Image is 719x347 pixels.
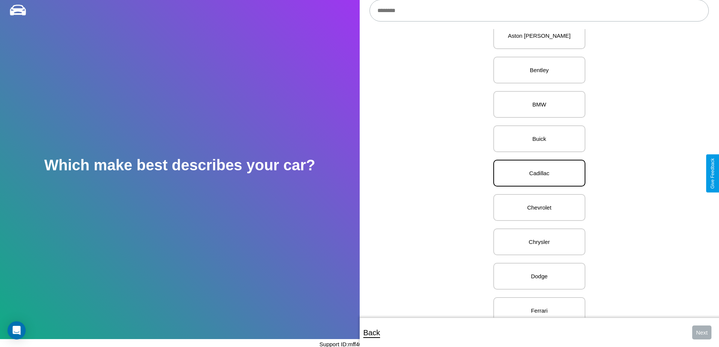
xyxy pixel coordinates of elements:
p: Chrysler [502,237,577,247]
p: Bentley [502,65,577,75]
p: Buick [502,134,577,144]
h2: Which make best describes your car? [44,157,315,174]
p: Cadillac [502,168,577,178]
p: Ferrari [502,305,577,316]
div: Give Feedback [710,158,715,189]
p: Chevrolet [502,202,577,213]
p: Back [363,326,380,339]
p: Aston [PERSON_NAME] [502,31,577,41]
div: Open Intercom Messenger [8,321,26,339]
p: BMW [502,99,577,109]
button: Next [692,325,711,339]
p: Dodge [502,271,577,281]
